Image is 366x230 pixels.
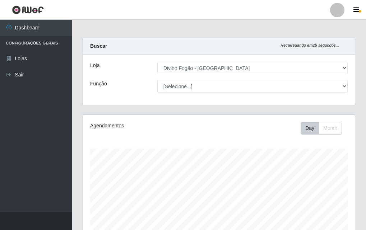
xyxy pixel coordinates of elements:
button: Month [319,122,342,135]
button: Day [301,122,319,135]
i: Recarregando em 29 segundos... [281,43,339,47]
div: Toolbar with button groups [301,122,348,135]
strong: Buscar [90,43,107,49]
div: First group [301,122,342,135]
img: CoreUI Logo [12,5,44,14]
div: Agendamentos [90,122,191,130]
label: Função [90,80,107,88]
label: Loja [90,62,99,69]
